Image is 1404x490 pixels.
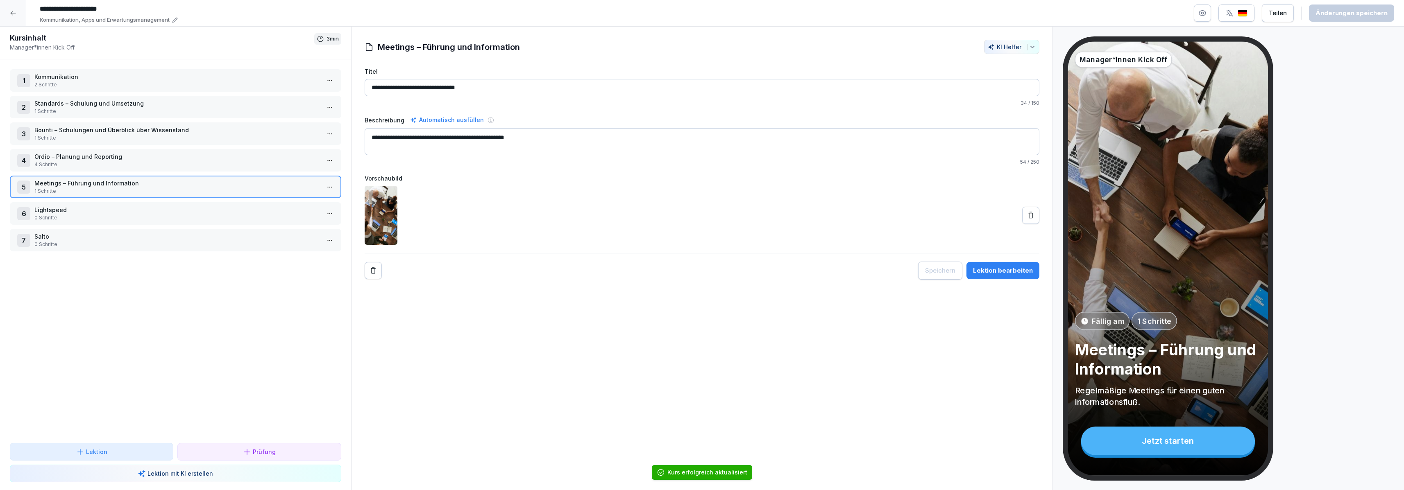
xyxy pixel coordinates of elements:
[34,134,320,142] p: 1 Schritte
[365,186,397,245] img: f7u5lupkfjt6h0jy0dpt3cp9.png
[10,202,341,225] div: 6Lightspeed0 Schritte
[10,33,314,43] h1: Kursinhalt
[973,266,1033,275] div: Lektion bearbeiten
[1309,5,1394,22] button: Änderungen speichern
[10,96,341,118] div: 2Standards – Schulung und Umsetzung1 Schritte
[918,262,962,280] button: Speichern
[365,158,1040,166] p: / 250
[10,443,173,461] button: Lektion
[1238,9,1247,17] img: de.svg
[34,179,320,187] p: Meetings – Führung und Information
[40,16,170,24] p: Kommunikation, Apps und Erwartungsmanagement
[10,122,341,145] div: 3Bounti – Schulungen und Überblick über Wissenstand1 Schritte
[17,154,30,167] div: 4
[378,41,520,53] h1: Meetings – Führung und Information
[1021,100,1027,106] span: 34
[1092,316,1124,326] p: Fällig am
[1137,316,1171,326] p: 1 Schritte
[408,115,485,125] div: Automatisch ausfüllen
[1075,340,1261,379] p: Meetings – Führung und Information
[667,468,747,476] div: Kurs erfolgreich aktualisiert
[365,116,404,124] label: Beschreibung
[1081,427,1255,455] div: Jetzt starten
[34,187,320,195] p: 1 Schritte
[34,126,320,134] p: Bounti – Schulungen und Überblick über Wissenstand
[365,262,382,279] button: Remove
[147,469,213,478] p: Lektion mit KI erstellen
[17,207,30,220] div: 6
[17,181,30,194] div: 5
[34,161,320,168] p: 4 Schritte
[966,262,1039,279] button: Lektion bearbeiten
[253,447,276,456] p: Prüfung
[1020,159,1026,165] span: 54
[984,40,1039,54] button: KI Helfer
[365,67,1040,76] label: Titel
[1080,54,1167,65] p: Manager*innen Kick Off
[34,108,320,115] p: 1 Schritte
[34,72,320,81] p: Kommunikation
[10,176,341,198] div: 5Meetings – Führung und Information1 Schritte
[1075,385,1261,407] p: Regelmäßige Meetings für einen guten informationsfluß.
[17,127,30,140] div: 3
[177,443,341,461] button: Prüfung
[34,232,320,241] p: Salto
[86,447,107,456] p: Lektion
[327,35,339,43] p: 3 min
[34,81,320,88] p: 2 Schritte
[34,99,320,108] p: Standards – Schulung und Umsetzung
[10,149,341,172] div: 4Ordio – Planung und Reporting4 Schritte
[10,69,341,92] div: 1Kommunikation2 Schritte
[34,214,320,221] p: 0 Schritte
[988,43,1036,50] div: KI Helfer
[10,229,341,251] div: 7Salto0 Schritte
[10,43,314,52] p: Manager*innen Kick Off
[34,241,320,248] p: 0 Schritte
[925,266,955,275] div: Speichern
[1316,9,1388,18] div: Änderungen speichern
[17,101,30,114] div: 2
[1262,4,1294,22] button: Teilen
[1269,9,1287,18] div: Teilen
[34,205,320,214] p: Lightspeed
[365,99,1040,107] p: / 150
[17,74,30,87] div: 1
[10,465,341,482] button: Lektion mit KI erstellen
[365,174,1040,183] label: Vorschaubild
[34,152,320,161] p: Ordio – Planung und Reporting
[17,234,30,247] div: 7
